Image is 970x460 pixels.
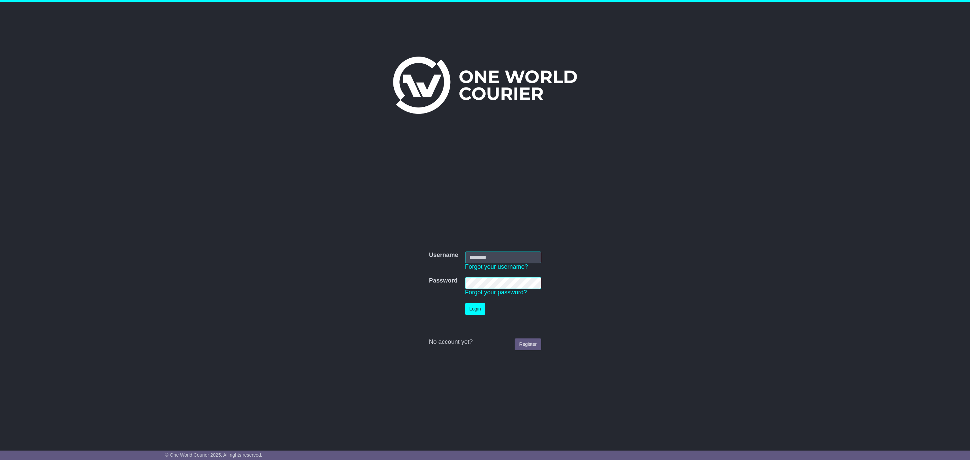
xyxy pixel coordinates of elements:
a: Forgot your password? [465,289,527,296]
button: Login [465,303,485,315]
a: Register [515,338,541,350]
img: One World [393,57,577,114]
div: No account yet? [429,338,541,346]
label: Username [429,252,458,259]
label: Password [429,277,457,285]
a: Forgot your username? [465,263,528,270]
span: © One World Courier 2025. All rights reserved. [165,452,262,458]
